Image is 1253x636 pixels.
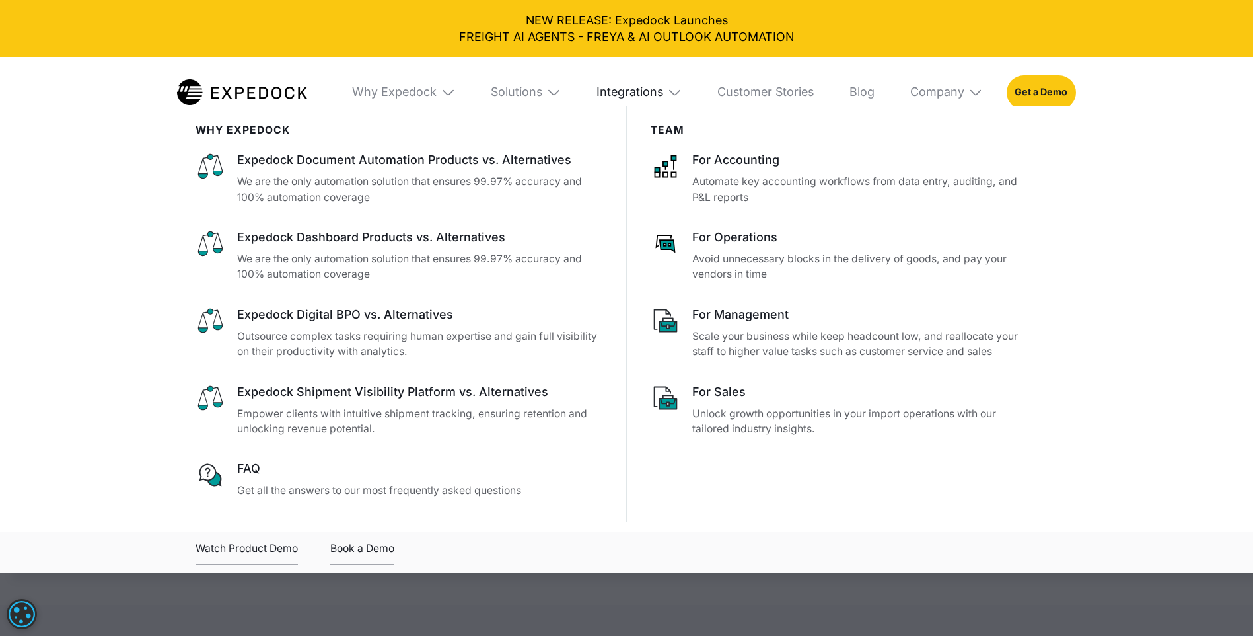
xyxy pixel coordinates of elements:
[651,383,1034,437] a: For SalesUnlock growth opportunities in your import operations with our tailored industry insights.
[196,124,602,137] div: WHy Expedock
[479,57,573,128] div: Solutions
[838,57,886,128] a: Blog
[651,151,1034,205] a: For AccountingAutomate key accounting workflows from data entry, auditing, and P&L reports
[585,57,694,128] div: Integrations
[237,483,603,498] p: Get all the answers to our most frequently asked questions
[237,329,603,360] p: Outsource complex tasks requiring human expertise and gain full visibility on their productivity ...
[1187,573,1253,636] iframe: Chat Widget
[196,229,602,282] a: Expedock Dashboard Products vs. AlternativesWe are the only automation solution that ensures 99.9...
[705,57,826,128] a: Customer Stories
[237,406,603,437] p: Empower clients with intuitive shipment tracking, ensuring retention and unlocking revenue potent...
[692,229,1034,245] div: For Operations
[237,174,603,205] p: We are the only automation solution that ensures 99.97% accuracy and 100% automation coverage
[237,383,603,400] div: Expedock Shipment Visibility Platform vs. Alternatives
[1007,75,1076,110] a: Get a Demo
[491,85,542,99] div: Solutions
[237,460,603,477] div: FAQ
[196,540,298,565] div: Watch Product Demo
[692,306,1034,323] div: For Management
[692,151,1034,168] div: For Accounting
[898,57,995,128] div: Company
[196,540,298,565] a: open lightbox
[196,306,602,360] a: Expedock Digital BPO vs. AlternativesOutsource complex tasks requiring human expertise and gain f...
[196,460,602,498] a: FAQGet all the answers to our most frequently asked questions
[651,306,1034,360] a: For ManagementScale your business while keep headcount low, and reallocate your staff to higher v...
[330,540,394,565] a: Book a Demo
[237,229,603,245] div: Expedock Dashboard Products vs. Alternatives
[237,306,603,323] div: Expedock Digital BPO vs. Alternatives
[596,85,663,99] div: Integrations
[692,174,1034,205] p: Automate key accounting workflows from data entry, auditing, and P&L reports
[910,85,964,99] div: Company
[340,57,467,128] div: Why Expedock
[692,251,1034,282] p: Avoid unnecessary blocks in the delivery of goods, and pay your vendors in time
[1187,573,1253,636] div: Chatwidget
[651,124,1034,137] div: Team
[237,251,603,282] p: We are the only automation solution that ensures 99.97% accuracy and 100% automation coverage
[196,151,602,205] a: Expedock Document Automation Products vs. AlternativesWe are the only automation solution that en...
[237,151,603,168] div: Expedock Document Automation Products vs. Alternatives
[352,85,437,99] div: Why Expedock
[651,229,1034,282] a: For OperationsAvoid unnecessary blocks in the delivery of goods, and pay your vendors in time
[196,383,602,437] a: Expedock Shipment Visibility Platform vs. AlternativesEmpower clients with intuitive shipment tra...
[692,383,1034,400] div: For Sales
[12,12,1241,45] div: NEW RELEASE: Expedock Launches
[12,28,1241,45] a: FREIGHT AI AGENTS - FREYA & AI OUTLOOK AUTOMATION
[692,329,1034,360] p: Scale your business while keep headcount low, and reallocate your staff to higher value tasks suc...
[692,406,1034,437] p: Unlock growth opportunities in your import operations with our tailored industry insights.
